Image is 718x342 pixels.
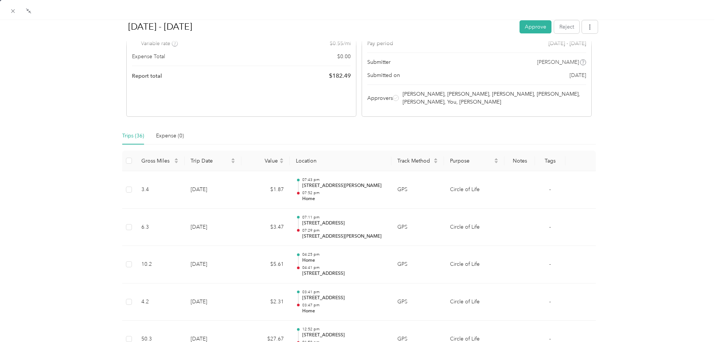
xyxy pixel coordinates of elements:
[504,151,535,171] th: Notes
[135,171,185,209] td: 3.4
[302,332,385,339] p: [STREET_ADDRESS]
[302,182,385,189] p: [STREET_ADDRESS][PERSON_NAME]
[241,283,290,321] td: $2.31
[156,132,184,140] div: Expense (0)
[537,58,579,66] span: [PERSON_NAME]
[135,246,185,283] td: 10.2
[391,209,444,246] td: GPS
[241,209,290,246] td: $3.47
[391,246,444,283] td: GPS
[120,18,514,36] h1: Aug 17 - 30, 2025
[520,20,551,33] button: Approve
[302,220,385,227] p: [STREET_ADDRESS]
[676,300,718,342] iframe: Everlance-gr Chat Button Frame
[397,158,432,164] span: Track Method
[444,171,505,209] td: Circle of Life
[549,298,551,305] span: -
[279,160,284,164] span: caret-down
[302,252,385,257] p: 04:25 pm
[367,58,391,66] span: Submitter
[403,90,585,106] span: [PERSON_NAME], [PERSON_NAME], [PERSON_NAME], [PERSON_NAME], [PERSON_NAME], You, [PERSON_NAME]
[302,270,385,277] p: [STREET_ADDRESS]
[494,160,498,164] span: caret-down
[302,327,385,332] p: 12:52 pm
[302,228,385,233] p: 07:29 pm
[549,336,551,342] span: -
[241,151,290,171] th: Value
[141,158,173,164] span: Gross Miles
[444,209,505,246] td: Circle of Life
[132,72,162,80] span: Report total
[302,177,385,182] p: 07:43 pm
[231,157,235,161] span: caret-up
[174,160,179,164] span: caret-down
[302,196,385,202] p: Home
[191,158,229,164] span: Trip Date
[135,283,185,321] td: 4.2
[302,303,385,308] p: 03:47 pm
[135,209,185,246] td: 6.3
[433,160,438,164] span: caret-down
[302,190,385,196] p: 07:52 pm
[549,186,551,193] span: -
[444,151,505,171] th: Purpose
[185,151,241,171] th: Trip Date
[302,233,385,240] p: [STREET_ADDRESS][PERSON_NAME]
[302,265,385,270] p: 04:41 pm
[367,94,393,102] span: Approvers
[549,261,551,267] span: -
[290,151,391,171] th: Location
[241,171,290,209] td: $1.87
[185,246,241,283] td: [DATE]
[549,224,551,230] span: -
[135,151,185,171] th: Gross Miles
[450,158,493,164] span: Purpose
[433,157,438,161] span: caret-up
[185,209,241,246] td: [DATE]
[329,71,351,80] span: $ 182.49
[391,151,444,171] th: Track Method
[231,160,235,164] span: caret-down
[337,53,351,60] span: $ 0.00
[302,295,385,301] p: [STREET_ADDRESS]
[247,158,278,164] span: Value
[185,171,241,209] td: [DATE]
[174,157,179,161] span: caret-up
[367,71,400,79] span: Submitted on
[302,308,385,315] p: Home
[391,283,444,321] td: GPS
[132,53,165,60] span: Expense Total
[241,246,290,283] td: $5.61
[302,289,385,295] p: 03:41 pm
[444,283,505,321] td: Circle of Life
[494,157,498,161] span: caret-up
[185,283,241,321] td: [DATE]
[570,71,586,79] span: [DATE]
[554,20,579,33] button: Reject
[302,257,385,264] p: Home
[535,151,565,171] th: Tags
[391,171,444,209] td: GPS
[302,215,385,220] p: 07:11 pm
[444,246,505,283] td: Circle of Life
[122,132,144,140] div: Trips (36)
[279,157,284,161] span: caret-up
